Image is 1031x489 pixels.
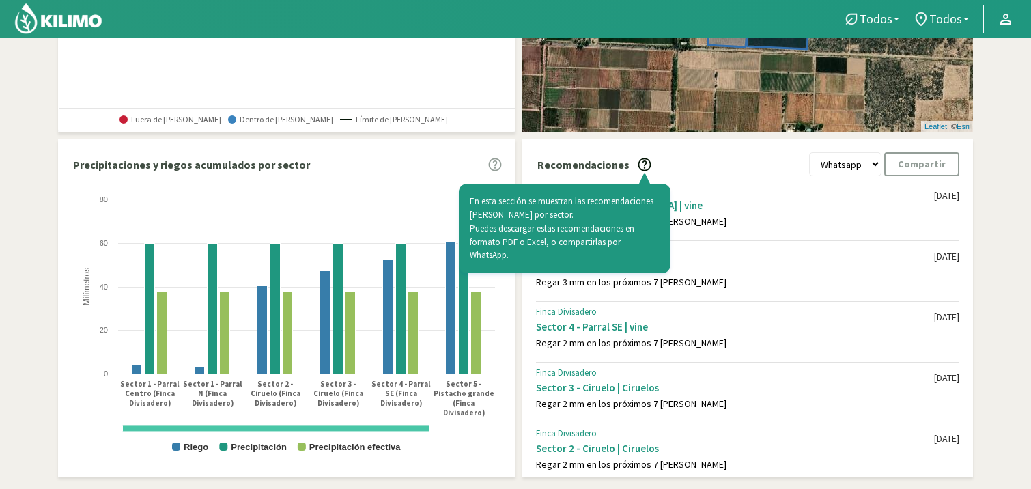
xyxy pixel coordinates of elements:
[231,442,287,452] text: Precipitación
[183,379,242,408] text: Sector 1 - Parral N (Finca Divisadero)
[371,379,431,408] text: Sector 4 - Parral SE (Finca Divisadero)
[921,121,973,132] div: | ©
[536,277,934,288] div: Regar 3 mm en los próximos 7 [PERSON_NAME]
[536,337,934,349] div: Regar 2 mm en los próximos 7 [PERSON_NAME]
[536,246,934,257] div: Finca Divisadero
[860,12,892,26] span: Todos
[119,115,221,124] span: Fuera de [PERSON_NAME]
[957,122,970,130] a: Esri
[100,195,108,204] text: 80
[313,379,363,408] text: Sector 3 - Ciruelo (Finca Divisadero)
[14,2,103,35] img: Kilimo
[340,115,448,124] span: Límite de [PERSON_NAME]
[228,115,333,124] span: Dentro de [PERSON_NAME]
[934,372,959,384] div: [DATE]
[73,156,310,173] p: Precipitaciones y riegos acumulados por sector
[536,428,934,439] div: Finca Divisadero
[536,367,934,378] div: Finca Divisadero
[929,12,962,26] span: Todos
[100,326,108,334] text: 20
[184,442,208,452] text: Riego
[309,442,401,452] text: Precipitación efectiva
[934,251,959,262] div: [DATE]
[536,320,934,333] div: Sector 4 - Parral SE | vine
[536,381,934,394] div: Sector 3 - Ciruelo | Ciruelos
[120,379,180,408] text: Sector 1 - Parral Centro (Finca Divisadero)
[434,379,494,417] text: Sector 5 - Pistacho grande (Finca Divisadero)
[536,185,934,196] div: Finca Divisadero
[537,156,630,173] p: Recomendaciones
[536,459,934,471] div: Regar 2 mm en los próximos 7 [PERSON_NAME]
[536,260,934,273] div: Sector 1 - Parral N | vine
[100,283,108,291] text: 40
[934,190,959,201] div: [DATE]
[100,239,108,247] text: 60
[536,216,934,227] div: Regar 2 mm en los próximos 7 [PERSON_NAME]
[251,379,300,408] text: Sector 2 - Ciruelo (Finca Divisadero)
[104,369,108,378] text: 0
[536,398,934,410] div: Regar 2 mm en los próximos 7 [PERSON_NAME]
[536,442,934,455] div: Sector 2 - Ciruelo | Ciruelos
[470,195,660,262] p: En esta sección se muestran las recomendaciones [PERSON_NAME] por sector. Puedes descargar estas ...
[82,268,91,305] text: Milímetros
[924,122,947,130] a: Leaflet
[934,311,959,323] div: [DATE]
[536,307,934,318] div: Finca Divisadero
[934,433,959,445] div: [DATE]
[536,199,934,212] div: Sector 1 - [GEOGRAPHIC_DATA] | vine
